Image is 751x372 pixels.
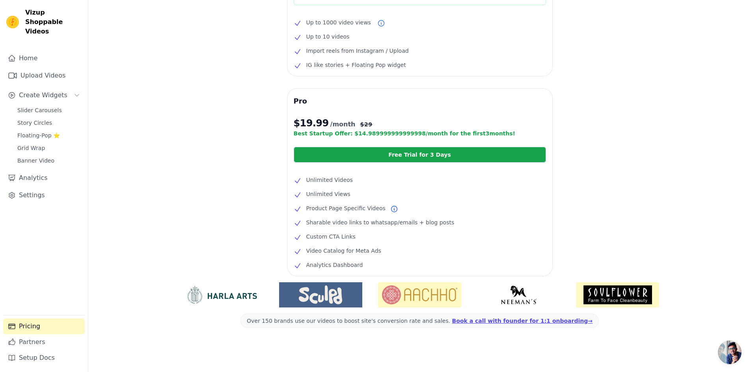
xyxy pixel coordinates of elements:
li: Custom CTA Links [294,232,546,241]
li: Video Catalog for Meta Ads [294,246,546,255]
span: /month [330,120,356,129]
a: Pricing [3,318,85,334]
img: Aachho [378,282,461,307]
a: Book a call with founder for 1:1 onboarding [452,318,593,324]
a: Open chat [718,341,742,364]
span: Analytics Dashboard [306,260,363,270]
span: IG like stories + Floating Pop widget [306,60,406,70]
a: Setup Docs [3,350,85,366]
span: Slider Carousels [17,106,62,114]
span: Create Widgets [19,91,67,100]
img: Vizup [6,16,19,28]
p: Best Startup Offer: $ 14.989999999999998 /month for the first 3 months! [294,130,546,137]
span: Unlimited Views [306,189,350,199]
a: Slider Carousels [13,105,85,116]
a: Upload Videos [3,68,85,83]
a: Home [3,50,85,66]
span: Story Circles [17,119,52,127]
span: $ 29 [360,120,372,128]
span: Up to 1000 video views [306,18,371,27]
span: Vizup Shoppable Videos [25,8,82,36]
span: Floating-Pop ⭐ [17,131,60,139]
a: Grid Wrap [13,143,85,154]
span: Sharable video links to whatsapp/emails + blog posts [306,218,455,227]
span: Import reels from Instagram / Upload [306,46,409,56]
img: HarlaArts [180,285,263,304]
a: Free Trial for 3 Days [294,147,546,163]
a: Floating-Pop ⭐ [13,130,85,141]
span: $ 19.99 [294,117,329,130]
a: Analytics [3,170,85,186]
span: Up to 10 videos [306,32,350,41]
a: Partners [3,334,85,350]
span: Grid Wrap [17,144,45,152]
h3: Pro [294,95,546,107]
img: Neeman's [477,285,560,304]
a: Banner Video [13,155,85,166]
span: Unlimited Videos [306,175,353,185]
a: Story Circles [13,117,85,128]
button: Create Widgets [3,87,85,103]
img: Soulflower [576,282,659,307]
span: Product Page Specific Videos [306,204,386,213]
span: Banner Video [17,157,54,165]
a: Settings [3,187,85,203]
img: Sculpd US [279,285,362,304]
